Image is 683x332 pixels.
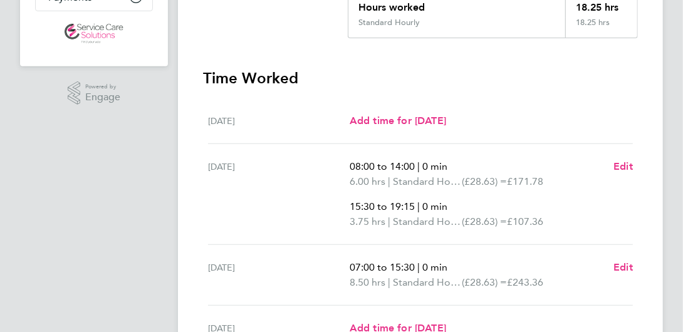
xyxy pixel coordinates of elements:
[393,275,462,290] span: Standard Hourly
[613,260,633,275] a: Edit
[350,215,385,227] span: 3.75 hrs
[350,261,415,273] span: 07:00 to 15:30
[358,18,420,28] div: Standard Hourly
[350,200,415,212] span: 15:30 to 19:15
[350,175,385,187] span: 6.00 hrs
[65,24,123,44] img: servicecare-logo-retina.png
[393,214,462,229] span: Standard Hourly
[208,260,350,290] div: [DATE]
[393,174,462,189] span: Standard Hourly
[208,159,350,229] div: [DATE]
[208,113,350,128] div: [DATE]
[350,115,446,127] span: Add time for [DATE]
[462,215,507,227] span: (£28.63) =
[388,215,390,227] span: |
[35,24,153,44] a: Go to home page
[417,160,420,172] span: |
[85,81,120,92] span: Powered by
[350,160,415,172] span: 08:00 to 14:00
[68,81,121,105] a: Powered byEngage
[462,175,507,187] span: (£28.63) =
[388,175,390,187] span: |
[422,160,447,172] span: 0 min
[422,261,447,273] span: 0 min
[388,276,390,288] span: |
[203,68,638,88] h3: Time Worked
[417,200,420,212] span: |
[507,215,543,227] span: £107.36
[417,261,420,273] span: |
[613,160,633,172] span: Edit
[507,175,543,187] span: £171.78
[462,276,507,288] span: (£28.63) =
[350,276,385,288] span: 8.50 hrs
[85,92,120,103] span: Engage
[350,113,446,128] a: Add time for [DATE]
[613,159,633,174] a: Edit
[422,200,447,212] span: 0 min
[507,276,543,288] span: £243.36
[565,18,637,38] div: 18.25 hrs
[613,261,633,273] span: Edit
